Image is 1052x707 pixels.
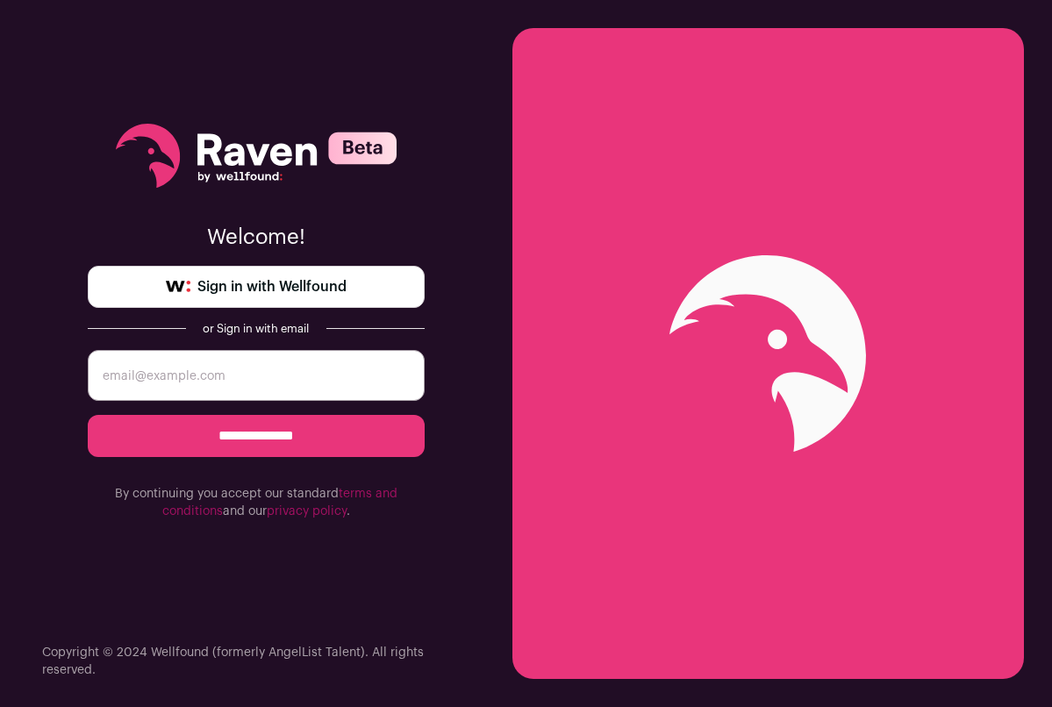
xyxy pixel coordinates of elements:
[166,281,190,293] img: wellfound-symbol-flush-black-fb3c872781a75f747ccb3a119075da62bfe97bd399995f84a933054e44a575c4.png
[88,350,425,401] input: email@example.com
[42,644,470,679] p: Copyright © 2024 Wellfound (formerly AngelList Talent). All rights reserved.
[197,276,347,297] span: Sign in with Wellfound
[267,505,347,518] a: privacy policy
[162,488,397,518] a: terms and conditions
[88,224,425,252] p: Welcome!
[88,266,425,308] a: Sign in with Wellfound
[200,322,312,336] div: or Sign in with email
[88,485,425,520] p: By continuing you accept our standard and our .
